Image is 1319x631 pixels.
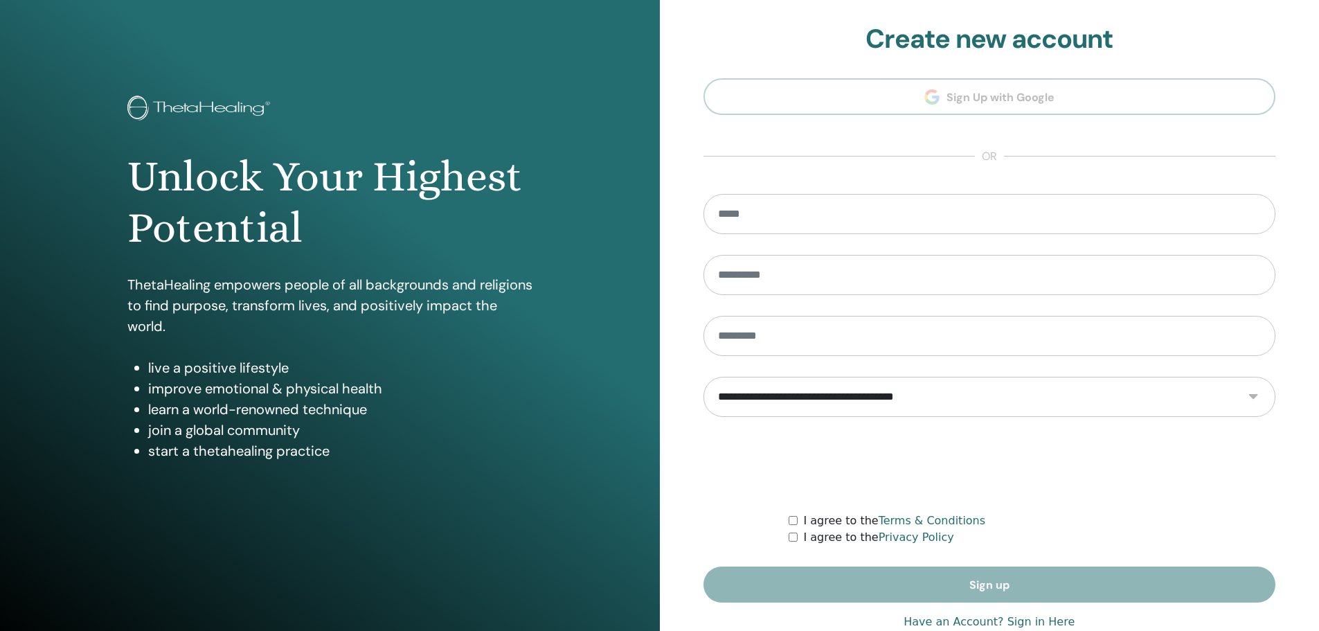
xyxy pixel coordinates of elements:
[803,529,953,546] label: I agree to the
[975,148,1004,165] span: or
[148,399,532,420] li: learn a world-renowned technique
[127,151,532,254] h1: Unlock Your Highest Potential
[879,531,954,544] a: Privacy Policy
[127,274,532,337] p: ThetaHealing empowers people of all backgrounds and religions to find purpose, transform lives, a...
[148,441,532,461] li: start a thetahealing practice
[148,420,532,441] li: join a global community
[148,357,532,378] li: live a positive lifestyle
[703,24,1276,55] h2: Create new account
[884,438,1095,492] iframe: reCAPTCHA
[803,513,985,529] label: I agree to the
[879,514,985,527] a: Terms & Conditions
[904,614,1075,630] a: Have an Account? Sign in Here
[148,378,532,399] li: improve emotional & physical health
